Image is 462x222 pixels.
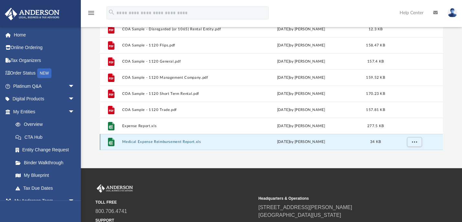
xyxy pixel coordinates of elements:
a: Order StatusNEW [5,67,84,80]
span: 158.47 KB [366,43,385,47]
a: Online Ordering [5,41,84,54]
a: [STREET_ADDRESS][PERSON_NAME] [258,205,352,210]
a: 800.706.4741 [95,208,127,214]
div: [DATE] by [PERSON_NAME] [242,107,360,113]
a: [GEOGRAPHIC_DATA][US_STATE] [258,212,341,218]
div: [DATE] by [PERSON_NAME] [242,58,360,64]
span: 170.23 KB [366,92,385,95]
a: Binder Walkthrough [9,156,84,169]
button: COA Sample - 1120 Management Company.pdf [122,76,239,80]
button: COA Sample - 1120 Short Term Rental.pdf [122,92,239,96]
a: My Entitiesarrow_drop_down [5,105,84,118]
span: 12.3 KB [369,27,383,31]
button: COA Sample - 1120 Trade.pdf [122,108,239,112]
i: search [108,9,115,16]
div: NEW [37,68,51,78]
a: menu [87,12,95,17]
button: COA Sample - Disregarded (or 1065) Rental Entity.pdf [122,27,239,31]
span: 157.4 KB [367,59,384,63]
img: User Pic [447,8,457,17]
i: menu [87,9,95,17]
span: 34 KB [370,140,381,144]
div: grid [100,16,443,150]
span: 159.52 KB [366,76,385,79]
span: 277.5 KB [367,124,384,127]
a: My Anderson Teamarrow_drop_down [5,195,81,207]
span: arrow_drop_down [68,105,81,118]
a: My Blueprint [9,169,81,182]
a: Tax Organizers [5,54,84,67]
a: Digital Productsarrow_drop_down [5,93,84,106]
a: Overview [9,118,84,131]
button: COA Sample - 1120 General.pdf [122,59,239,64]
div: [DATE] by [PERSON_NAME] [242,75,360,80]
small: Headquarters & Operations [258,196,417,201]
span: arrow_drop_down [68,80,81,93]
img: Anderson Advisors Platinum Portal [95,184,134,193]
button: COA Sample - 1120 Flips.pdf [122,43,239,47]
button: More options [407,137,422,147]
div: [DATE] by [PERSON_NAME] [242,26,360,32]
a: Tax Due Dates [9,182,84,195]
div: [DATE] by [PERSON_NAME] [242,139,360,145]
a: CTA Hub [9,131,84,144]
button: Medical Expense Reimbursement Report.xls [122,140,239,144]
div: [DATE] by [PERSON_NAME] [242,91,360,96]
small: TOLL FREE [95,199,254,205]
button: Expense Report.xls [122,124,239,128]
div: [DATE] by [PERSON_NAME] [242,42,360,48]
img: Anderson Advisors Platinum Portal [3,8,61,20]
span: 157.81 KB [366,108,385,111]
a: Home [5,28,84,41]
a: Entity Change Request [9,144,84,156]
a: Platinum Q&Aarrow_drop_down [5,80,84,93]
span: arrow_drop_down [68,195,81,208]
span: arrow_drop_down [68,93,81,106]
div: [DATE] by [PERSON_NAME] [242,123,360,129]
